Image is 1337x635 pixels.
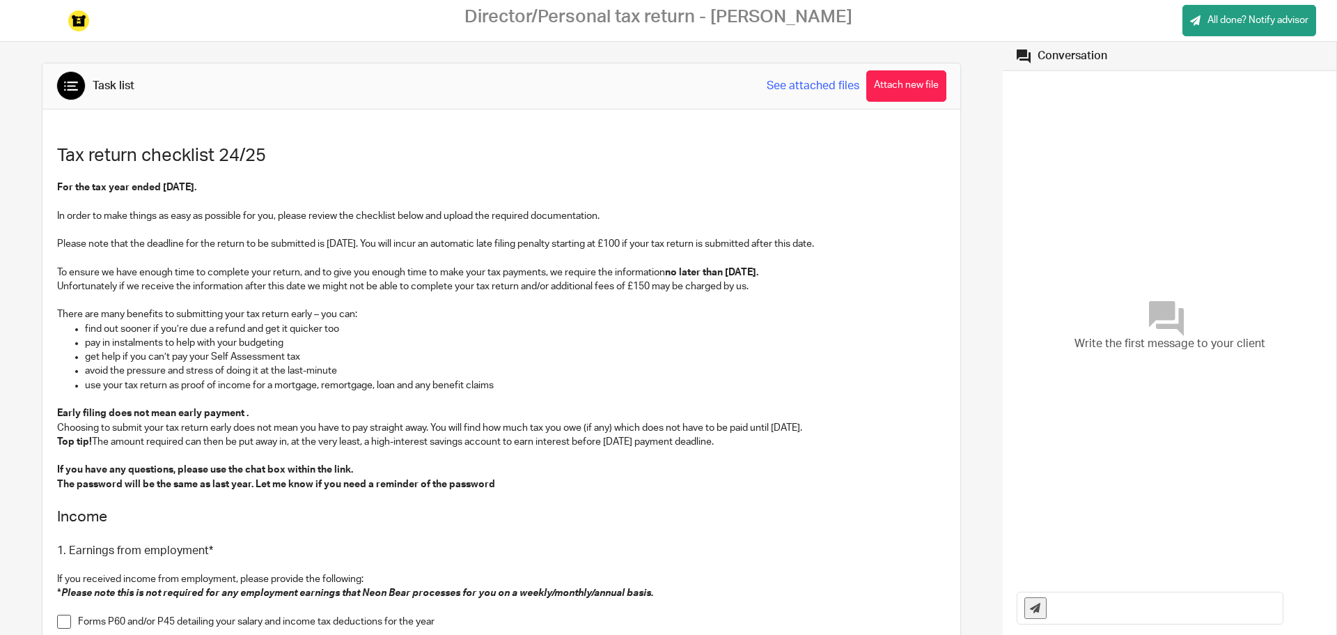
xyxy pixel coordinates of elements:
span: Write the first message to your client [1074,336,1265,352]
p: There are many benefits to submitting your tax return early – you can: [57,307,946,321]
a: All done? Notify advisor [1182,5,1316,36]
p: use your tax return as proof of income for a mortgage, remortgage, loan and any benefit claims [85,378,946,392]
strong: no later than [DATE]. [665,268,758,277]
p: find out sooner if you’re due a refund and get it quicker too [85,322,946,336]
p: Please note that the deadline for the return to be submitted is [DATE]. You will incur an automat... [57,237,946,251]
h3: 1. Earnings from employment* [57,544,946,558]
button: Attach new file [866,70,946,102]
img: Instagram%20Profile%20Image_320x320_Black%20on%20Yellow.png [68,10,89,31]
p: Unfortunately if we receive the information after this date we might not be able to complete your... [57,280,946,293]
a: See attached files [767,78,859,94]
strong: For the tax year ended [DATE]. [57,183,196,192]
p: If you received income from employment, please provide the following: [57,572,946,586]
p: pay in instalments to help with your budgeting [85,336,946,350]
div: Task list [93,79,134,93]
p: In order to make things as easy as possible for you, please review the checklist below and upload... [57,209,946,223]
p: get help if you can’t pay your Self Assessment tax [85,350,946,364]
strong: . [247,408,249,418]
p: To ensure we have enough time to complete your return, and to give you enough time to make your t... [57,266,946,280]
strong: Top tip! [57,437,92,447]
h2: Director/Personal tax return - [PERSON_NAME] [464,6,852,28]
p: avoid the pressure and stress of doing it at the last-minute [85,364,946,378]
span: All done? Notify advisor [1207,13,1308,27]
strong: The password will be the same as last year. Let me know if you need a reminder of the password [57,480,495,489]
strong: Early [57,408,81,418]
div: Conversation [1038,49,1107,63]
strong: filing does not mean early payment [83,408,244,418]
h2: Income [57,505,946,529]
h1: Tax return checklist 24/25 [57,145,946,167]
em: Please note this is not required for any employment earnings that Neon Bear processes for you on ... [61,588,653,598]
p: Choosing to submit your tax return early does not mean you have to pay straight away. You will fi... [57,406,946,449]
strong: If you have any questions, please use the chat box within the link. [57,465,353,475]
p: Forms P60 and/or P45 detailing your salary and income tax deductions for the year [78,615,946,629]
